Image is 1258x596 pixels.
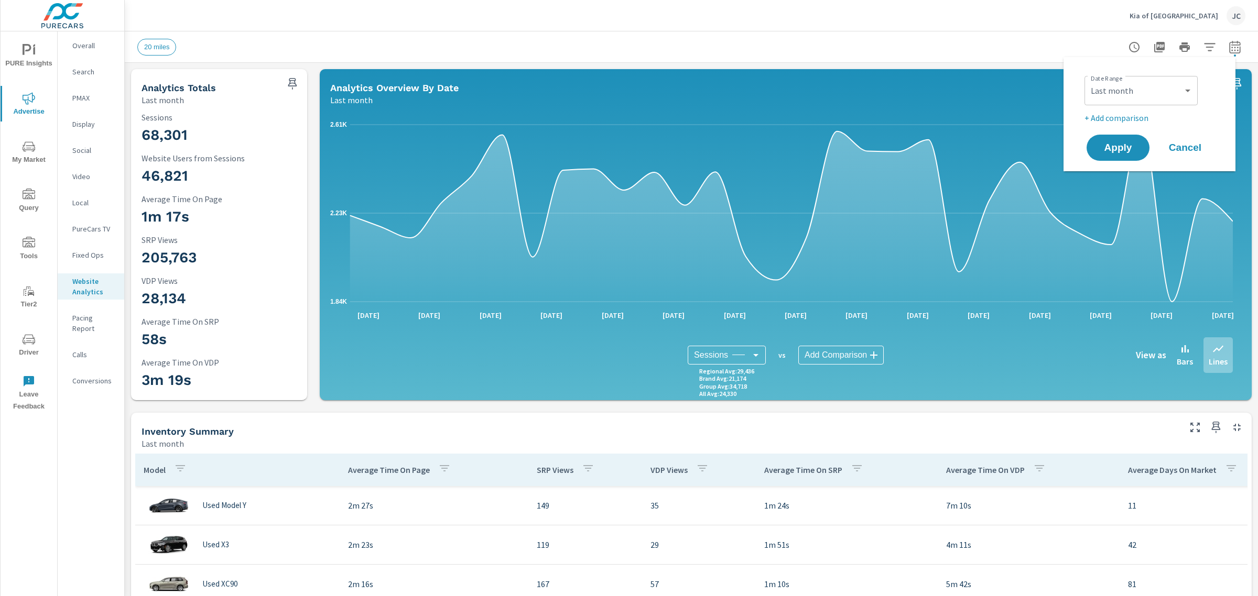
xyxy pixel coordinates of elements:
[58,195,124,211] div: Local
[764,578,929,590] p: 1m 10s
[411,310,448,321] p: [DATE]
[58,90,124,106] div: PMAX
[1087,135,1149,161] button: Apply
[899,310,936,321] p: [DATE]
[138,43,176,51] span: 20 miles
[58,116,124,132] div: Display
[348,465,430,475] p: Average Time On Page
[699,383,747,390] p: Group Avg : 34,718
[1177,355,1193,368] p: Bars
[148,490,190,521] img: glamour
[946,578,1111,590] p: 5m 42s
[1130,11,1218,20] p: Kia of [GEOGRAPHIC_DATA]
[1128,465,1217,475] p: Average Days On Market
[348,578,520,590] p: 2m 16s
[142,82,216,93] h5: Analytics Totals
[4,92,54,118] span: Advertise
[764,499,929,512] p: 1m 24s
[142,276,297,285] p: VDP Views
[4,140,54,166] span: My Market
[330,121,347,128] text: 2.61K
[650,499,747,512] p: 35
[72,276,116,297] p: Website Analytics
[798,346,884,365] div: Add Comparison
[838,310,875,321] p: [DATE]
[202,579,237,589] p: Used XC90
[4,189,54,214] span: Query
[284,75,301,92] span: Save this to your personalized report
[72,376,116,386] p: Conversions
[1085,112,1219,124] p: + Add comparison
[350,310,387,321] p: [DATE]
[537,499,634,512] p: 149
[537,578,634,590] p: 167
[655,310,692,321] p: [DATE]
[1205,310,1241,321] p: [DATE]
[142,290,297,307] h3: 28,134
[1229,75,1245,92] span: Save this to your personalized report
[472,310,509,321] p: [DATE]
[1149,37,1170,58] button: "Export Report to PDF"
[72,197,116,208] p: Local
[58,64,124,80] div: Search
[594,310,631,321] p: [DATE]
[699,375,746,382] p: Brand Avg : 21,174
[58,38,124,53] div: Overall
[58,169,124,184] div: Video
[142,371,297,389] h3: 3m 19s
[58,221,124,237] div: PureCars TV
[777,310,814,321] p: [DATE]
[699,390,736,398] p: All Avg : 24,330
[142,437,184,450] p: Last month
[72,40,116,51] p: Overall
[1227,6,1245,25] div: JC
[202,540,229,549] p: Used X3
[330,82,459,93] h5: Analytics Overview By Date
[330,209,347,217] text: 2.23K
[1154,135,1217,161] button: Cancel
[1022,310,1058,321] p: [DATE]
[142,317,297,326] p: Average Time On SRP
[699,368,754,375] p: Regional Avg : 29,436
[330,94,373,106] p: Last month
[1143,310,1180,321] p: [DATE]
[142,167,297,185] h3: 46,821
[58,347,124,362] div: Calls
[72,349,116,360] p: Calls
[72,145,116,156] p: Social
[58,373,124,389] div: Conversions
[1224,37,1245,58] button: Select Date Range
[764,465,842,475] p: Average Time On SRP
[4,285,54,311] span: Tier2
[717,310,753,321] p: [DATE]
[142,94,184,106] p: Last month
[805,350,867,360] span: Add Comparison
[1208,419,1224,436] span: Save this to your personalized report
[4,237,54,262] span: Tools
[148,529,190,560] img: glamour
[142,126,297,144] h3: 68,301
[58,247,124,263] div: Fixed Ops
[330,298,347,305] text: 1.84K
[1097,143,1139,152] span: Apply
[946,499,1111,512] p: 7m 10s
[72,67,116,77] p: Search
[4,44,54,70] span: PURE Insights
[1082,310,1119,321] p: [DATE]
[144,465,166,475] p: Model
[142,208,297,226] h3: 1m 17s
[72,224,116,234] p: PureCars TV
[58,142,124,158] div: Social
[960,310,997,321] p: [DATE]
[142,235,297,245] p: SRP Views
[764,538,929,551] p: 1m 51s
[348,538,520,551] p: 2m 23s
[1209,355,1228,368] p: Lines
[688,346,766,365] div: Sessions
[142,330,297,348] h3: 58s
[537,465,573,475] p: SRP Views
[58,273,124,300] div: Website Analytics
[946,538,1111,551] p: 4m 11s
[72,313,116,334] p: Pacing Report
[58,310,124,336] div: Pacing Report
